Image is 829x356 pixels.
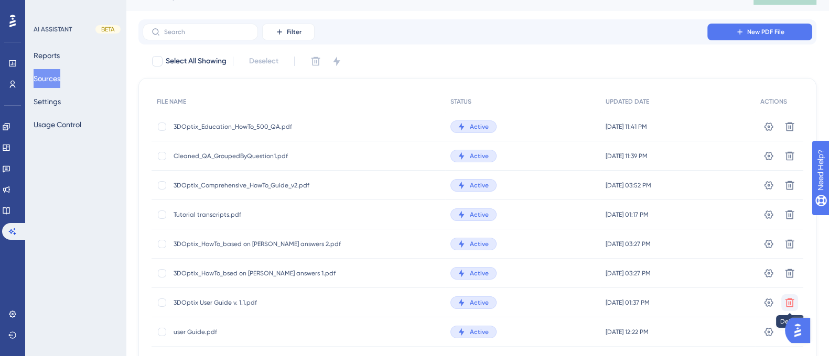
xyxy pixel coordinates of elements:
div: BETA [95,25,121,34]
button: Usage Control [34,115,81,134]
span: Active [470,298,489,307]
span: Tutorial transcripts.pdf [174,210,341,219]
span: ACTIONS [760,97,787,106]
span: 3DOptix_Education_HowTo_500_QA.pdf [174,123,341,131]
iframe: UserGuiding AI Assistant Launcher [785,315,816,346]
button: Deselect [240,52,288,71]
span: Deselect [249,55,278,68]
span: Active [470,123,489,131]
span: [DATE] 03:52 PM [606,181,651,190]
button: Reports [34,46,60,65]
span: 3DOptix_HowTo_based on [PERSON_NAME] answers 2.pdf [174,240,341,248]
span: Active [470,210,489,219]
span: Active [470,328,489,336]
span: user Guide.pdf [174,328,341,336]
input: Search [164,28,249,36]
div: AI ASSISTANT [34,25,72,34]
span: Select All Showing [166,55,227,68]
span: [DATE] 01:17 PM [606,210,649,219]
span: Active [470,181,489,190]
span: 3DOptix_Comprehensive_HowTo_Guide_v2.pdf [174,181,341,190]
span: [DATE] 12:22 PM [606,328,649,336]
span: FILE NAME [157,97,186,106]
span: Active [470,152,489,160]
button: New PDF File [707,24,812,40]
span: Active [470,240,489,248]
span: [DATE] 03:27 PM [606,269,651,277]
span: [DATE] 11:41 PM [606,123,647,131]
span: Filter [287,28,302,36]
button: Sources [34,69,60,88]
span: UPDATED DATE [606,97,649,106]
span: New PDF File [747,28,784,36]
span: [DATE] 11:39 PM [606,152,648,160]
button: Settings [34,92,61,111]
span: STATUS [450,97,471,106]
button: Filter [262,24,315,40]
span: 3DOptix User Guide v. 1.1.pdf [174,298,341,307]
span: Cleaned_QA_GroupedByQuestion1.pdf [174,152,341,160]
span: 3DOptix_HowTo_bsed on [PERSON_NAME] answers 1.pdf [174,269,341,277]
span: Need Help? [25,3,66,15]
span: [DATE] 03:27 PM [606,240,651,248]
span: Active [470,269,489,277]
span: [DATE] 01:37 PM [606,298,650,307]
